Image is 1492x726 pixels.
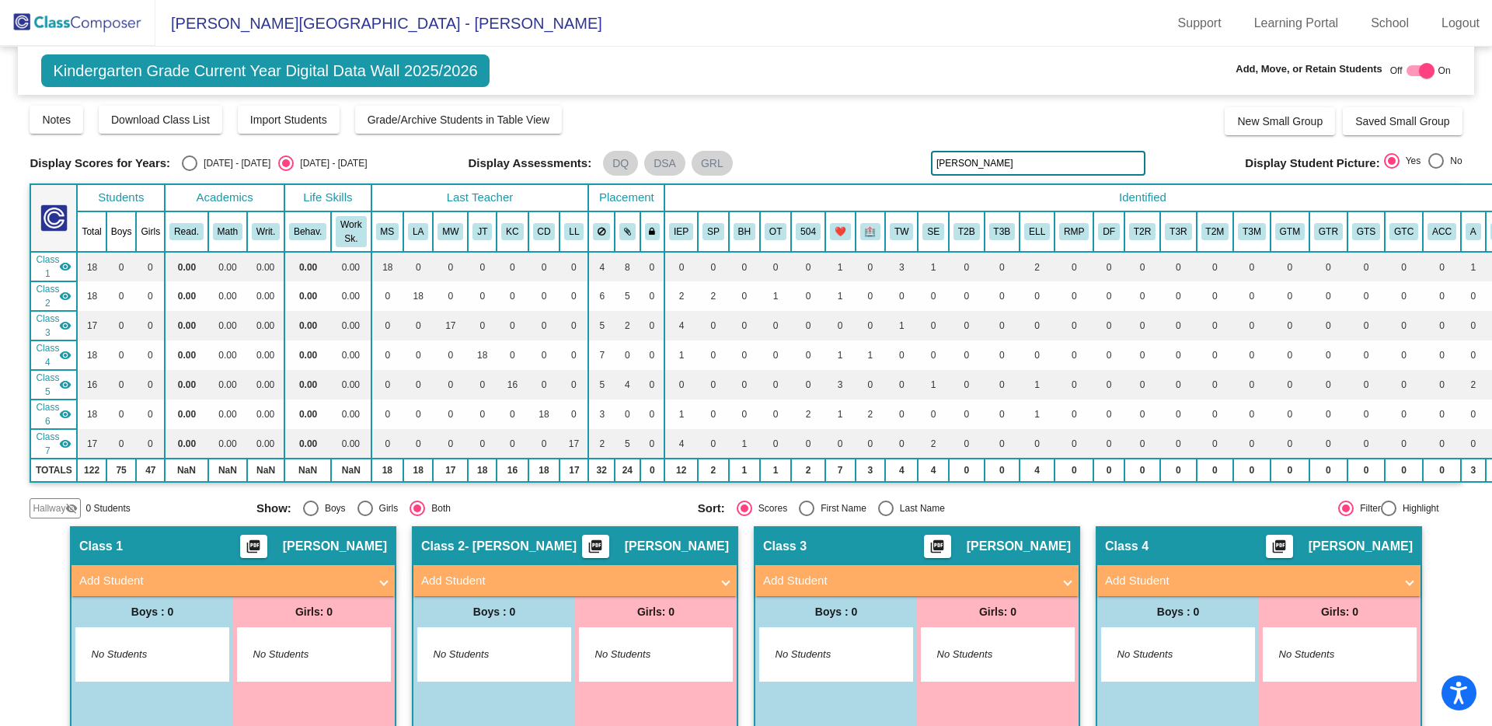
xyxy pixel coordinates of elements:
[856,311,886,340] td: 0
[588,340,615,370] td: 7
[331,340,371,370] td: 0.00
[1233,211,1271,252] th: Tier 3 Math
[165,184,284,211] th: Academics
[765,223,786,240] button: OT
[371,340,404,370] td: 0
[99,106,222,134] button: Download Class List
[1309,311,1347,340] td: 0
[528,211,560,252] th: Carolyn Dechant
[1233,311,1271,340] td: 0
[497,211,528,252] th: Kim Carcelli
[30,281,77,311] td: Lonnie Aiello - Aiello
[165,311,208,340] td: 0.00
[1390,64,1403,78] span: Off
[169,223,204,240] button: Read.
[1400,154,1421,168] div: Yes
[1461,252,1486,281] td: 1
[136,252,165,281] td: 0
[559,252,588,281] td: 0
[615,340,640,370] td: 0
[1197,281,1234,311] td: 0
[1124,252,1160,281] td: 0
[250,113,327,126] span: Import Students
[247,340,284,370] td: 0.00
[1197,340,1234,370] td: 0
[59,260,71,273] mat-icon: visibility
[1160,252,1196,281] td: 0
[885,340,918,370] td: 0
[106,340,137,370] td: 0
[860,223,881,240] button: 🏥
[582,535,609,558] button: Print Students Details
[331,311,371,340] td: 0.00
[931,151,1145,176] input: Search...
[213,223,242,240] button: Math
[664,281,698,311] td: 2
[1097,565,1421,596] mat-expansion-panel-header: Add Student
[77,340,106,370] td: 18
[692,151,733,176] mat-chip: GRL
[336,216,366,247] button: Work Sk.
[533,223,556,240] button: CD
[1347,211,1385,252] th: Gift Superior Cog
[1055,340,1093,370] td: 0
[497,340,528,370] td: 0
[755,565,1079,596] mat-expansion-panel-header: Add Student
[165,340,208,370] td: 0.00
[796,223,821,240] button: 504
[1352,223,1380,240] button: GTS
[294,156,367,170] div: [DATE] - [DATE]
[182,155,367,171] mat-radio-group: Select an option
[468,211,497,252] th: Jen Tomaro
[59,319,71,332] mat-icon: visibility
[468,340,497,370] td: 18
[1059,223,1089,240] button: RMP
[1347,281,1385,311] td: 0
[918,281,949,311] td: 0
[890,223,913,240] button: TW
[664,211,698,252] th: Individualized Education Plan
[284,311,331,340] td: 0.00
[791,311,825,340] td: 0
[468,156,591,170] span: Display Assessments:
[331,281,371,311] td: 0.00
[1423,211,1461,252] th: Accelerated
[376,223,399,240] button: MS
[41,54,489,87] span: Kindergarten Grade Current Year Digital Data Wall 2025/2026
[885,281,918,311] td: 0
[1347,311,1385,340] td: 0
[165,252,208,281] td: 0.00
[30,156,170,170] span: Display Scores for Years:
[760,340,791,370] td: 0
[791,340,825,370] td: 0
[1242,11,1351,36] a: Learning Portal
[437,223,463,240] button: MW
[371,311,404,340] td: 0
[136,211,165,252] th: Girls
[615,211,640,252] th: Keep with students
[825,281,856,311] td: 1
[640,281,665,311] td: 0
[1385,281,1423,311] td: 0
[106,311,137,340] td: 0
[433,340,468,370] td: 0
[1237,115,1323,127] span: New Small Group
[825,252,856,281] td: 1
[501,223,523,240] button: KC
[559,211,588,252] th: Lindsey Lukes
[403,252,433,281] td: 0
[1124,311,1160,340] td: 0
[1160,311,1196,340] td: 0
[588,211,615,252] th: Keep away students
[953,223,980,240] button: T2B
[468,281,497,311] td: 0
[371,252,404,281] td: 18
[247,252,284,281] td: 0.00
[30,106,83,134] button: Notes
[208,311,247,340] td: 0.00
[760,281,791,311] td: 1
[244,539,263,560] mat-icon: picture_as_pdf
[289,223,326,240] button: Behav.
[1461,211,1486,252] th: Asian
[1461,281,1486,311] td: 0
